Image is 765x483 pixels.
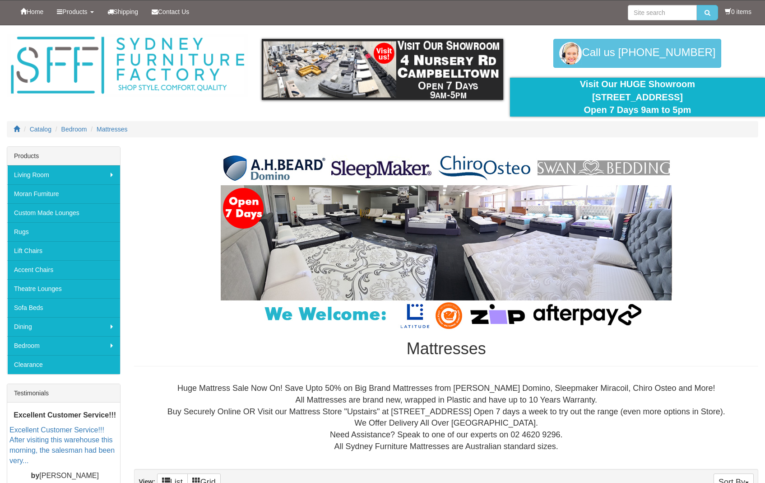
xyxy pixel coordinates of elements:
[7,336,120,355] a: Bedroom
[7,241,120,260] a: Lift Chairs
[158,8,189,15] span: Contact Us
[7,355,120,374] a: Clearance
[7,184,120,203] a: Moran Furniture
[221,151,672,331] img: Mattresses
[7,165,120,184] a: Living Room
[628,5,697,20] input: Site search
[7,260,120,279] a: Accent Chairs
[7,279,120,298] a: Theatre Lounges
[7,384,120,403] div: Testimonials
[7,147,120,165] div: Products
[97,126,127,133] a: Mattresses
[141,383,751,452] div: Huge Mattress Sale Now On! Save Upto 50% on Big Brand Mattresses from [PERSON_NAME] Domino, Sleep...
[114,8,139,15] span: Shipping
[101,0,145,23] a: Shipping
[62,8,87,15] span: Products
[7,222,120,241] a: Rugs
[30,126,51,133] a: Catalog
[50,0,100,23] a: Products
[27,8,43,15] span: Home
[14,0,50,23] a: Home
[9,471,120,481] p: [PERSON_NAME]
[14,411,116,419] b: Excellent Customer Service!!!
[7,203,120,222] a: Custom Made Lounges
[517,78,758,117] div: Visit Our HUGE Showroom [STREET_ADDRESS] Open 7 Days 9am to 5pm
[145,0,196,23] a: Contact Us
[7,317,120,336] a: Dining
[7,34,248,97] img: Sydney Furniture Factory
[134,340,758,358] h1: Mattresses
[725,7,751,16] li: 0 items
[262,39,503,100] img: showroom.gif
[9,426,115,465] a: Excellent Customer Service!!! After visiting this warehouse this morning, the salesman had been v...
[7,298,120,317] a: Sofa Beds
[61,126,87,133] a: Bedroom
[31,472,40,479] b: by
